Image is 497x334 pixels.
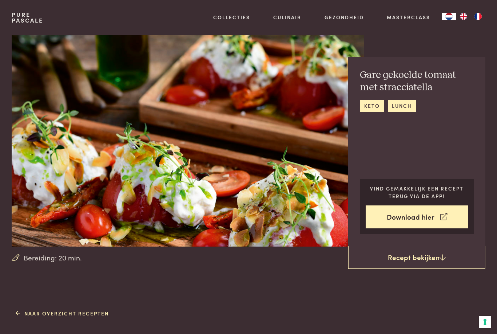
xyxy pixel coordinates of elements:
p: Vind gemakkelijk een recept terug via de app! [366,185,468,200]
span: Bereiding: 20 min. [24,252,82,263]
a: EN [456,13,471,20]
a: Download hier [366,205,468,228]
img: Gare gekoelde tomaat met stracciatella [12,35,364,247]
a: Naar overzicht recepten [16,310,109,317]
a: Masterclass [387,13,430,21]
a: Culinair [273,13,301,21]
button: Uw voorkeuren voor toestemming voor trackingtechnologieën [479,316,491,328]
ul: Language list [456,13,485,20]
h2: Gare gekoelde tomaat met stracciatella [360,69,474,94]
a: keto [360,100,384,112]
div: Language [442,13,456,20]
a: Gezondheid [325,13,364,21]
a: FR [471,13,485,20]
aside: Language selected: Nederlands [442,13,485,20]
a: Recept bekijken [348,246,485,269]
a: NL [442,13,456,20]
a: PurePascale [12,12,43,23]
a: lunch [388,100,416,112]
a: Collecties [213,13,250,21]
